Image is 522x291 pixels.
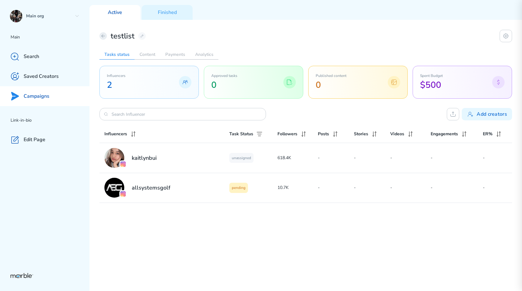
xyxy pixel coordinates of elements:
h1: testlist [111,31,135,41]
p: - [354,184,390,191]
p: - [431,184,483,191]
p: ER% [483,130,492,138]
h2: kaitlynbui [132,154,157,162]
p: Videos [390,130,404,138]
p: pending [229,183,248,193]
p: - [354,154,390,162]
p: Engagements [431,130,458,138]
p: - [390,184,431,191]
p: Edit Page [24,137,45,143]
p: Finished [158,9,177,16]
span: 2 [107,79,126,91]
p: Influencers [104,130,127,138]
p: Campaigns [24,93,49,100]
span: 0 [316,79,346,91]
p: 618.4K [277,154,318,162]
h2: allsystemsgolf [132,184,170,191]
p: Main org [26,13,72,19]
p: - [390,154,431,162]
p: Followers [277,130,297,138]
button: Add creators [462,108,512,120]
p: Search [24,53,39,60]
p: Active [108,9,122,16]
p: 10.7K [277,184,318,191]
p: Link-in-bio [11,117,89,124]
p: Stories [354,130,368,138]
span: $500 [420,79,443,91]
h2: Tasks status [99,50,135,60]
p: Posts [318,130,329,138]
h2: Payments [160,50,190,60]
h2: Content [135,50,160,60]
span: Spent Budget [420,73,443,78]
p: Task Status [229,130,253,138]
h2: Analytics [190,50,218,60]
span: Influencers [107,73,126,78]
span: 0 [211,79,237,91]
p: unassigned [229,153,254,163]
p: - [483,184,507,191]
input: Search Influencer [112,111,254,117]
p: Main [11,34,89,41]
p: - [318,154,354,162]
span: Published сontent [316,73,346,78]
p: Saved Creators [24,73,59,80]
p: - [483,154,507,162]
span: Approved tasks [211,73,237,78]
p: - [431,154,483,162]
p: - [318,184,354,191]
